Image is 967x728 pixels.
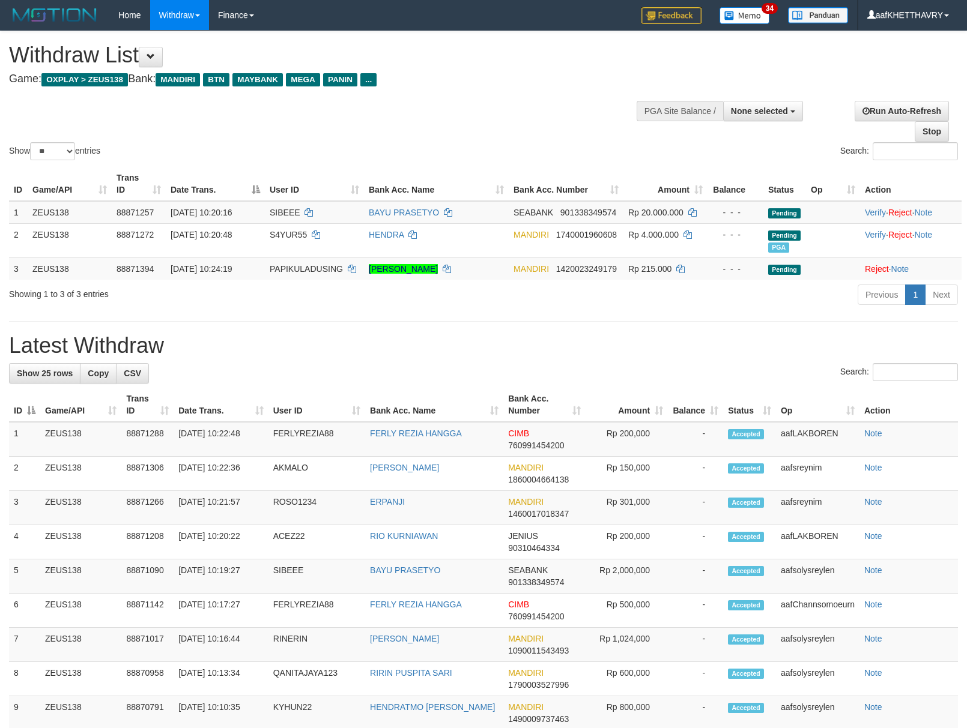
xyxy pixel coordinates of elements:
td: [DATE] 10:19:27 [174,559,268,594]
h1: Latest Withdraw [9,334,958,358]
td: ZEUS138 [28,201,112,224]
th: Balance: activate to sort column ascending [668,388,723,422]
td: 8 [9,662,40,696]
td: aafsolysreylen [776,628,859,662]
td: AKMALO [268,457,365,491]
td: 3 [9,257,28,280]
a: Note [891,264,909,274]
a: HENDRA [369,230,404,239]
span: Accepted [728,429,764,439]
td: SIBEEE [268,559,365,594]
span: Copy 1090011543493 to clipboard [508,646,569,655]
div: - - - [712,229,759,241]
a: Note [914,208,932,217]
td: 88871142 [121,594,174,628]
td: aafLAKBOREN [776,525,859,559]
th: Game/API: activate to sort column ascending [28,167,112,201]
th: Game/API: activate to sort column ascending [40,388,121,422]
td: ZEUS138 [40,559,121,594]
td: [DATE] 10:17:27 [174,594,268,628]
span: PAPIKULADUSING [270,264,343,274]
a: [PERSON_NAME] [369,264,438,274]
td: Rp 600,000 [586,662,668,696]
a: [PERSON_NAME] [370,634,439,643]
a: Note [864,702,882,712]
td: · [860,257,962,280]
span: Pending [768,265,801,275]
td: 88871090 [121,559,174,594]
input: Search: [873,142,958,160]
th: Op: activate to sort column ascending [776,388,859,422]
td: [DATE] 10:22:48 [174,422,268,457]
span: MEGA [286,73,320,86]
a: Note [864,429,882,438]
td: Rp 301,000 [586,491,668,525]
a: Verify [865,208,886,217]
span: SEABANK [508,565,548,575]
td: aafLAKBOREN [776,422,859,457]
a: Reject [888,230,912,239]
span: Copy 90310464334 to clipboard [508,543,560,553]
td: [DATE] 10:22:36 [174,457,268,491]
td: ZEUS138 [40,662,121,696]
span: CIMB [508,429,529,438]
img: Button%20Memo.svg [720,7,770,24]
td: 88870958 [121,662,174,696]
th: Date Trans.: activate to sort column ascending [174,388,268,422]
td: 88871288 [121,422,174,457]
a: [PERSON_NAME] [370,463,439,472]
td: [DATE] 10:20:22 [174,525,268,559]
td: 2 [9,223,28,257]
td: RINERIN [268,628,365,662]
td: - [668,594,723,628]
th: Status [763,167,806,201]
td: 1 [9,422,40,457]
td: 3 [9,491,40,525]
span: Copy 1490009737463 to clipboard [508,714,569,724]
th: User ID: activate to sort column ascending [268,388,365,422]
a: Show 25 rows [9,363,80,384]
span: SIBEEE [270,208,300,217]
span: Copy 1860004664138 to clipboard [508,475,569,484]
a: Note [864,531,882,541]
span: MANDIRI [508,634,544,643]
td: aafsolysreylen [776,662,859,696]
a: HENDRATMO [PERSON_NAME] [370,702,495,712]
td: Rp 200,000 [586,525,668,559]
div: PGA Site Balance / [637,101,723,121]
a: FERLY REZIA HANGGA [370,429,462,438]
span: Accepted [728,634,764,645]
span: Copy 1740001960608 to clipboard [556,230,617,239]
a: Copy [80,363,117,384]
span: Rp 215.000 [628,264,671,274]
a: RIRIN PUSPITA SARI [370,668,452,678]
span: Pending [768,230,801,241]
a: Verify [865,230,886,239]
span: Copy 901338349574 to clipboard [508,577,564,587]
a: ERPANJI [370,497,405,507]
td: aafChannsomoeurn [776,594,859,628]
th: Balance [708,167,763,201]
td: 88871208 [121,525,174,559]
span: MANDIRI [508,702,544,712]
select: Showentries [30,142,75,160]
span: Copy 1420023249179 to clipboard [556,264,617,274]
label: Show entries [9,142,100,160]
td: - [668,422,723,457]
th: Bank Acc. Number: activate to sort column ascending [503,388,586,422]
td: 88871266 [121,491,174,525]
label: Search: [840,363,958,381]
label: Search: [840,142,958,160]
span: CSV [124,369,141,378]
span: [DATE] 10:20:16 [171,208,232,217]
span: SEABANK [514,208,553,217]
span: PANIN [323,73,357,86]
td: · · [860,223,962,257]
td: aafsreynim [776,457,859,491]
span: Accepted [728,463,764,474]
img: MOTION_logo.png [9,6,100,24]
a: Stop [915,121,949,142]
span: MANDIRI [514,264,549,274]
span: MANDIRI [508,668,544,678]
td: - [668,559,723,594]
